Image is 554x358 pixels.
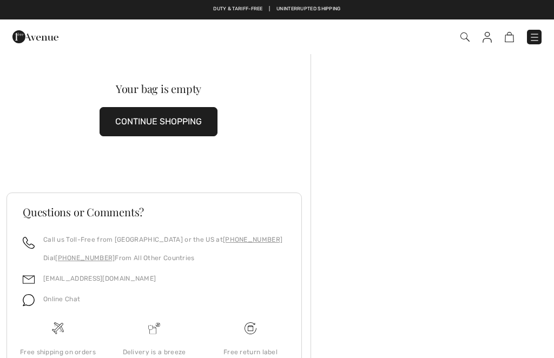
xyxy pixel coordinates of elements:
[43,275,156,282] a: [EMAIL_ADDRESS][DOMAIN_NAME]
[529,32,540,43] img: Menu
[483,32,492,43] img: My Info
[505,32,514,42] img: Shopping Bag
[223,236,282,243] a: [PHONE_NUMBER]
[23,207,286,217] h3: Questions or Comments?
[12,31,58,41] a: 1ère Avenue
[43,253,282,263] p: Dial From All Other Countries
[12,26,58,48] img: 1ère Avenue
[43,295,80,303] span: Online Chat
[460,32,470,42] img: Search
[22,83,295,94] div: Your bag is empty
[23,274,35,286] img: email
[55,254,115,262] a: [PHONE_NUMBER]
[43,235,282,244] p: Call us Toll-Free from [GEOGRAPHIC_DATA] or the US at
[100,107,217,136] button: CONTINUE SHOPPING
[52,322,64,334] img: Free shipping on orders over $99
[23,237,35,249] img: call
[148,322,160,334] img: Delivery is a breeze since we pay the duties!
[23,294,35,306] img: chat
[245,322,256,334] img: Free shipping on orders over $99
